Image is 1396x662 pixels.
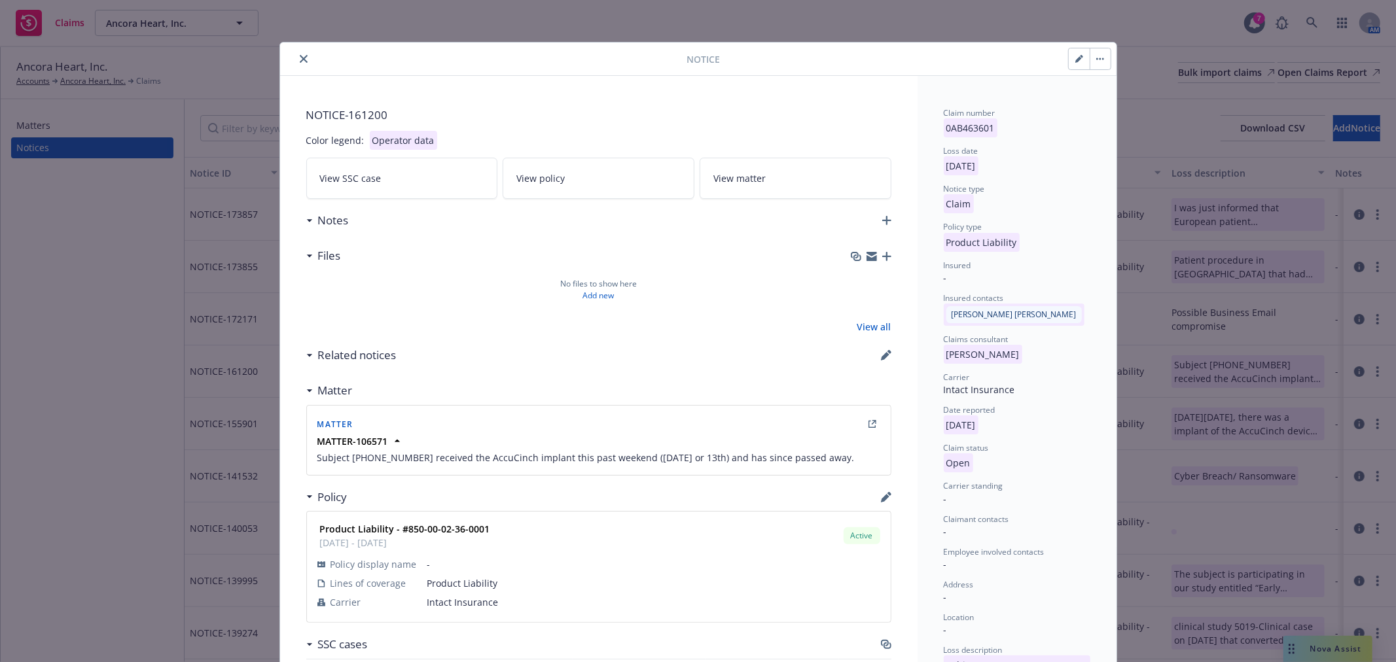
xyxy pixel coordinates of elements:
p: Open [944,453,973,472]
span: [DATE] [944,419,978,431]
h3: Notes [318,212,349,229]
span: Lines of coverage [331,576,406,590]
span: Claimant contacts [944,514,1009,525]
h3: Files [318,247,341,264]
span: Location [944,612,975,623]
span: [PERSON_NAME] [944,348,1022,360]
span: [DATE] - [DATE] [320,536,490,549]
span: Claim [944,198,974,210]
div: Policy [306,489,348,506]
span: Notice [687,52,720,66]
a: View matter [700,158,891,199]
a: external [865,416,880,432]
button: close [296,51,312,67]
span: Carrier [331,595,361,609]
span: Active [849,530,875,542]
h3: Policy [318,489,348,506]
span: Claim status [944,442,989,453]
h3: Matter [318,382,353,399]
span: Insured contacts [944,292,1004,304]
p: Product Liability [944,233,1020,252]
span: - [944,493,947,505]
span: - [944,591,947,603]
span: - [944,623,947,636]
a: View all [857,320,891,334]
span: Subject [PHONE_NUMBER] received the AccuCinch implant this past weekend ([DATE] or 13th) and has ... [317,451,880,464]
span: NOTICE- 161200 [306,107,891,123]
div: SSC cases [306,636,368,653]
strong: Product Liability - #850-00-02-36-0001 [320,523,490,535]
span: Loss date [944,145,978,156]
p: 0AB463601 [944,118,997,137]
div: Color legend: [306,133,365,147]
span: Date reported [944,404,995,415]
h3: SSC cases [318,636,368,653]
span: [DATE] [944,160,978,172]
strong: MATTER-106571 [317,435,388,447]
span: - [944,558,947,570]
span: - [427,557,880,571]
div: Operator data [370,131,437,150]
div: Matter [306,382,353,399]
a: View policy [503,158,694,199]
span: Carrier standing [944,480,1003,491]
p: [PERSON_NAME] [944,345,1022,364]
div: Related notices [306,347,397,364]
span: - [944,525,947,538]
p: [DATE] [944,156,978,175]
p: Claim [944,194,974,213]
span: Claims consultant [944,334,1009,345]
div: Files [306,247,341,264]
div: Notes [306,212,349,229]
span: Intact Insurance [427,595,880,609]
span: Employee involved contacts [944,546,1045,557]
h3: Related notices [318,347,397,364]
span: Product Liability [427,576,880,590]
span: Policy type [944,221,982,232]
span: - [944,271,947,284]
span: Loss description [944,644,1003,655]
span: Carrier [944,372,970,383]
span: Notice type [944,183,985,194]
span: View matter [713,171,766,185]
div: Intact Insurance [944,383,1090,396]
span: Product Liability [944,236,1020,249]
span: [PERSON_NAME] [PERSON_NAME] [952,309,1077,321]
span: Claim number [944,107,995,118]
a: Add new [583,290,615,302]
span: 0AB463601 [944,122,997,134]
span: View policy [516,171,565,185]
span: Open [944,457,973,469]
span: Insured [944,260,971,271]
span: Matter [317,419,353,430]
span: Address [944,579,974,590]
p: [DATE] [944,415,978,434]
span: Policy display name [331,557,417,571]
a: View SSC case [306,158,498,199]
span: [PERSON_NAME] [PERSON_NAME] [944,307,1084,320]
span: View SSC case [320,171,382,185]
span: No files to show here [560,278,637,290]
